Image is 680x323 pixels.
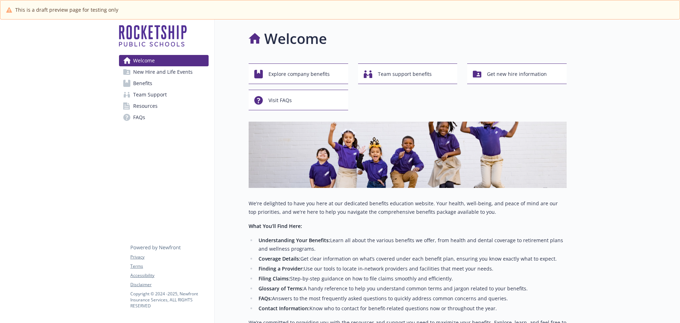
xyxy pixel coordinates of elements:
li: Get clear information on what’s covered under each benefit plan, ensuring you know exactly what t... [256,255,567,263]
span: Team Support [133,89,167,100]
a: Welcome [119,55,209,66]
a: Benefits [119,78,209,89]
span: Explore company benefits [268,67,330,81]
span: Team support benefits [378,67,432,81]
strong: Coverage Details: [259,255,300,262]
span: Welcome [133,55,155,66]
strong: Finding a Provider: [259,265,304,272]
li: A handy reference to help you understand common terms and jargon related to your benefits. [256,284,567,293]
a: Accessibility [130,272,208,279]
a: Privacy [130,254,208,260]
span: Visit FAQs [268,94,292,107]
img: overview page banner [249,122,567,188]
strong: FAQs: [259,295,272,302]
li: Learn all about the various benefits we offer, from health and dental coverage to retirement plan... [256,236,567,253]
h1: Welcome [264,28,327,49]
button: Visit FAQs [249,90,348,110]
span: New Hire and Life Events [133,66,193,78]
a: Terms [130,263,208,269]
span: This is a draft preview page for testing only [15,6,118,13]
span: Resources [133,100,158,112]
li: Use our tools to locate in-network providers and facilities that meet your needs. [256,264,567,273]
span: Benefits [133,78,152,89]
button: Team support benefits [358,63,458,84]
p: Copyright © 2024 - 2025 , Newfront Insurance Services, ALL RIGHTS RESERVED [130,291,208,309]
button: Get new hire information [467,63,567,84]
a: Team Support [119,89,209,100]
strong: Contact Information: [259,305,310,312]
a: Disclaimer [130,282,208,288]
strong: Understanding Your Benefits: [259,237,330,244]
strong: Glossary of Terms: [259,285,304,292]
li: Answers to the most frequently asked questions to quickly address common concerns and queries. [256,294,567,303]
a: FAQs [119,112,209,123]
p: We're delighted to have you here at our dedicated benefits education website. Your health, well-b... [249,199,567,216]
strong: Filing Claims: [259,275,290,282]
a: New Hire and Life Events [119,66,209,78]
span: Get new hire information [487,67,547,81]
button: Explore company benefits [249,63,348,84]
li: Step-by-step guidance on how to file claims smoothly and efficiently. [256,274,567,283]
a: Resources [119,100,209,112]
span: FAQs [133,112,145,123]
strong: What You’ll Find Here: [249,223,302,229]
li: Know who to contact for benefit-related questions now or throughout the year. [256,304,567,313]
